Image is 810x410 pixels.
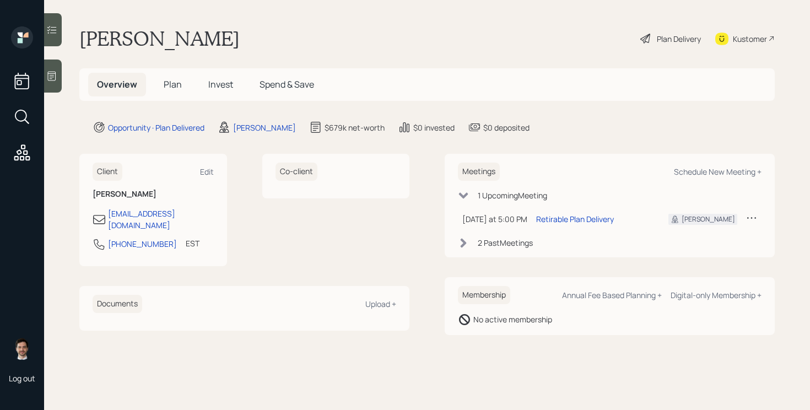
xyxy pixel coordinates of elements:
img: jonah-coleman-headshot.png [11,338,33,360]
div: Digital-only Membership + [671,290,762,300]
span: Plan [164,78,182,90]
h6: Client [93,163,122,181]
div: $679k net-worth [325,122,385,133]
span: Overview [97,78,137,90]
div: Log out [9,373,35,384]
div: 1 Upcoming Meeting [478,190,547,201]
h6: [PERSON_NAME] [93,190,214,199]
h6: Meetings [458,163,500,181]
h6: Co-client [276,163,317,181]
div: [PHONE_NUMBER] [108,238,177,250]
div: EST [186,238,199,249]
div: $0 invested [413,122,455,133]
span: Spend & Save [260,78,314,90]
div: Plan Delivery [657,33,701,45]
h6: Documents [93,295,142,313]
div: Opportunity · Plan Delivered [108,122,204,133]
h6: Membership [458,286,510,304]
div: Kustomer [733,33,767,45]
div: Annual Fee Based Planning + [562,290,662,300]
div: $0 deposited [483,122,530,133]
div: Retirable Plan Delivery [536,213,614,225]
div: [EMAIL_ADDRESS][DOMAIN_NAME] [108,208,214,231]
div: No active membership [473,314,552,325]
div: [PERSON_NAME] [233,122,296,133]
h1: [PERSON_NAME] [79,26,240,51]
div: 2 Past Meeting s [478,237,533,249]
div: [DATE] at 5:00 PM [462,213,527,225]
div: [PERSON_NAME] [682,214,735,224]
div: Upload + [365,299,396,309]
span: Invest [208,78,233,90]
div: Schedule New Meeting + [674,166,762,177]
div: Edit [200,166,214,177]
